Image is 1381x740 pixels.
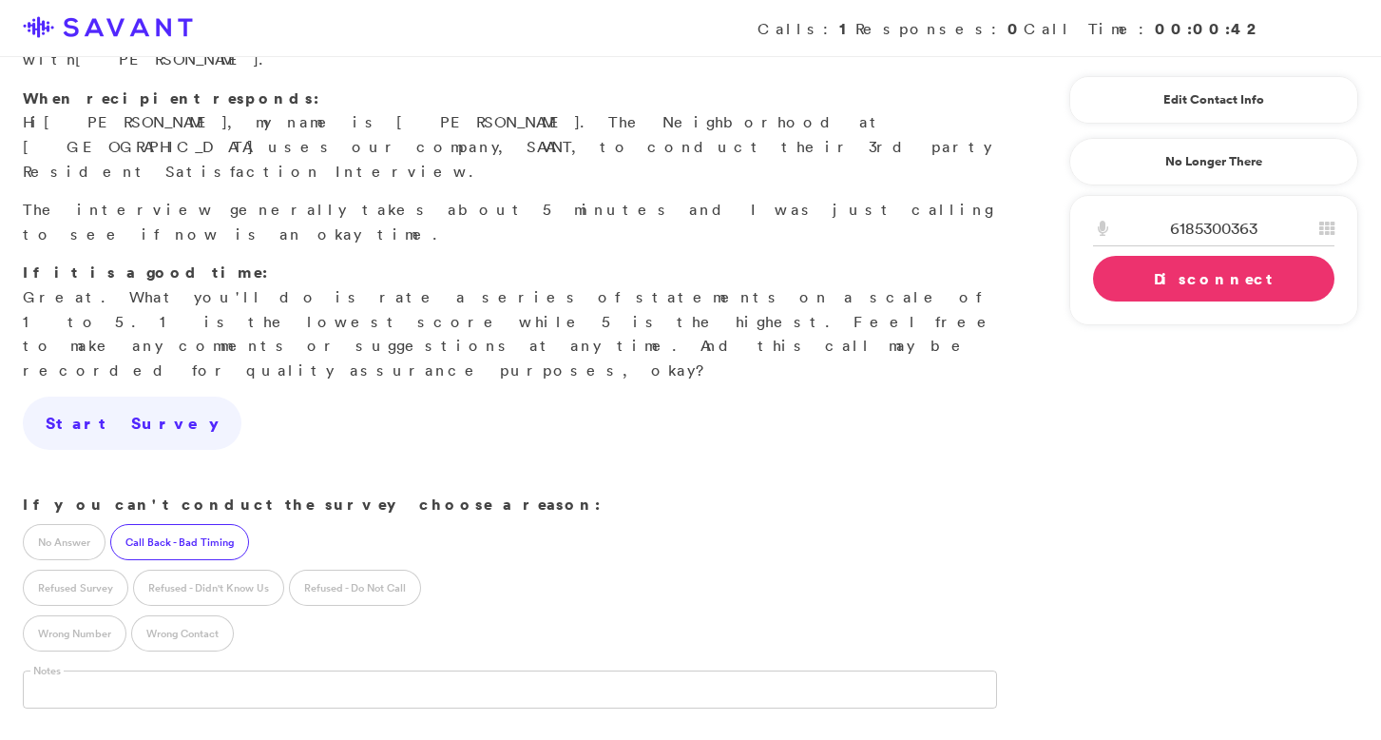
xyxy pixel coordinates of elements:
[23,198,997,246] p: The interview generally takes about 5 minutes and I was just calling to see if now is an okay time.
[23,88,319,108] strong: When recipient responds:
[110,524,249,560] label: Call Back - Bad Timing
[75,49,259,68] span: [PERSON_NAME]
[23,524,105,560] label: No Answer
[23,615,126,652] label: Wrong Number
[839,18,855,39] strong: 1
[1093,85,1334,115] a: Edit Contact Info
[23,494,601,515] strong: If you can't conduct the survey choose a reason:
[23,570,128,606] label: Refused Survey
[1155,18,1263,39] strong: 00:00:42
[131,615,234,652] label: Wrong Contact
[1007,18,1024,39] strong: 0
[44,112,227,131] span: [PERSON_NAME]
[1093,256,1334,302] a: Disconnect
[23,262,268,282] strong: If it is a good time:
[289,570,421,606] label: Refused - Do Not Call
[133,570,284,606] label: Refused - Didn't Know Us
[23,87,997,184] p: Hi , my name is [PERSON_NAME]. The Neighborhood at [GEOGRAPHIC_DATA] uses our company, SAVANT, to...
[30,664,64,678] label: Notes
[1069,138,1358,185] a: No Longer There
[23,397,241,450] a: Start Survey
[23,261,997,382] p: Great. What you'll do is rate a series of statements on a scale of 1 to 5. 1 is the lowest score ...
